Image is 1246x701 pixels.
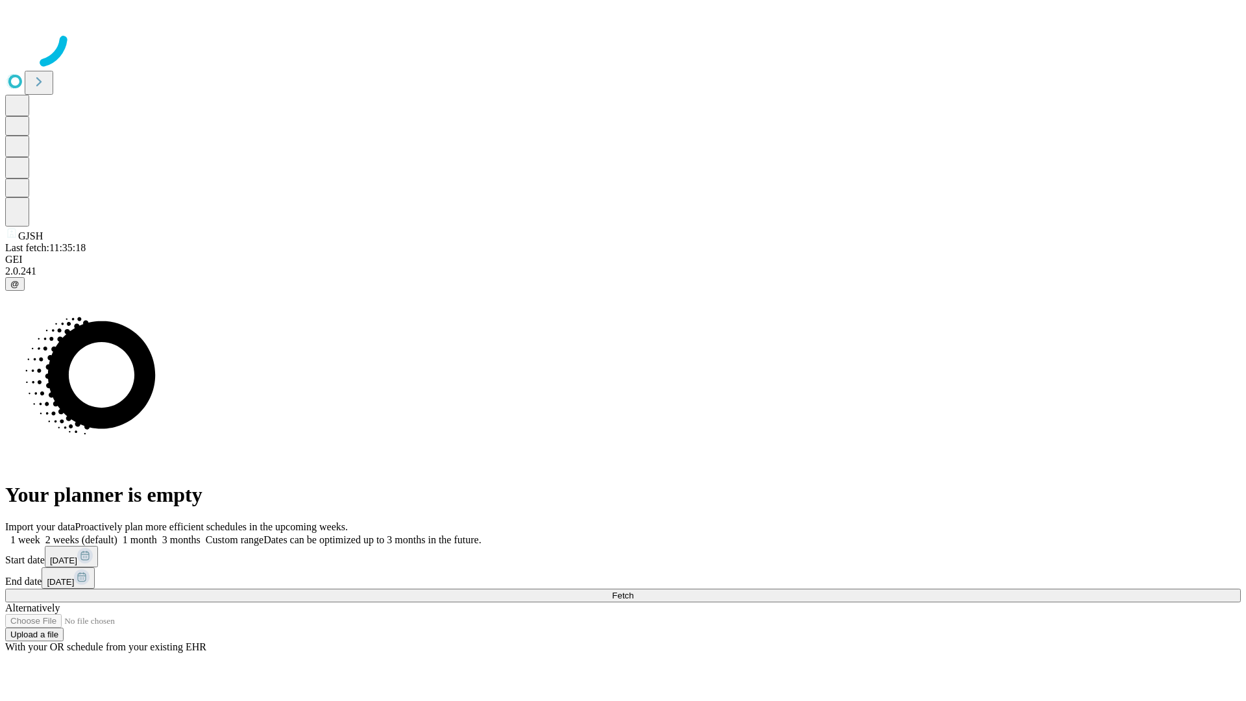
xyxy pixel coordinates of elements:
[206,534,263,545] span: Custom range
[42,567,95,589] button: [DATE]
[10,279,19,289] span: @
[5,483,1241,507] h1: Your planner is empty
[612,591,633,600] span: Fetch
[75,521,348,532] span: Proactively plan more efficient schedules in the upcoming weeks.
[50,556,77,565] span: [DATE]
[10,534,40,545] span: 1 week
[5,521,75,532] span: Import your data
[5,277,25,291] button: @
[5,567,1241,589] div: End date
[123,534,157,545] span: 1 month
[45,534,117,545] span: 2 weeks (default)
[5,254,1241,265] div: GEI
[5,242,86,253] span: Last fetch: 11:35:18
[5,641,206,652] span: With your OR schedule from your existing EHR
[162,534,201,545] span: 3 months
[5,265,1241,277] div: 2.0.241
[263,534,481,545] span: Dates can be optimized up to 3 months in the future.
[5,546,1241,567] div: Start date
[45,546,98,567] button: [DATE]
[5,589,1241,602] button: Fetch
[47,577,74,587] span: [DATE]
[18,230,43,241] span: GJSH
[5,602,60,613] span: Alternatively
[5,628,64,641] button: Upload a file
